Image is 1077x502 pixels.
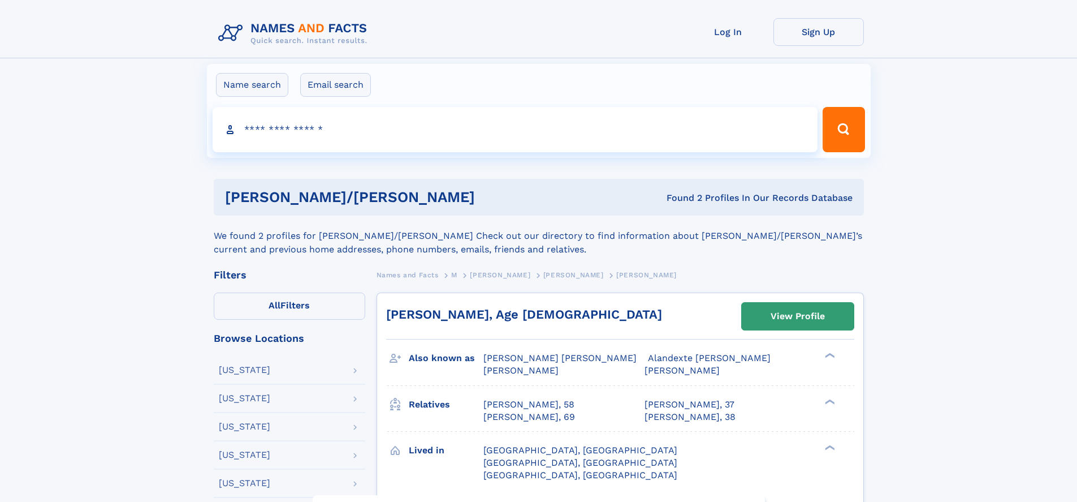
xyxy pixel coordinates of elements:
[570,192,853,204] div: Found 2 Profiles In Our Records Database
[225,190,571,204] h1: [PERSON_NAME]/[PERSON_NAME]
[823,107,864,152] button: Search Button
[214,18,377,49] img: Logo Names and Facts
[386,307,662,321] a: [PERSON_NAME], Age [DEMOGRAPHIC_DATA]
[219,479,270,488] div: [US_STATE]
[269,300,280,311] span: All
[214,333,365,344] div: Browse Locations
[214,216,864,256] div: We found 2 profiles for [PERSON_NAME]/[PERSON_NAME] Check out our directory to find information a...
[219,422,270,431] div: [US_STATE]
[214,270,365,280] div: Filters
[822,398,836,405] div: ❯
[470,268,530,282] a: [PERSON_NAME]
[409,349,483,368] h3: Also known as
[645,365,720,376] span: [PERSON_NAME]
[645,411,736,423] a: [PERSON_NAME], 38
[683,18,773,46] a: Log In
[483,470,677,480] span: [GEOGRAPHIC_DATA], [GEOGRAPHIC_DATA]
[483,411,575,423] a: [PERSON_NAME], 69
[483,398,574,411] a: [PERSON_NAME], 58
[543,268,604,282] a: [PERSON_NAME]
[216,73,288,97] label: Name search
[409,441,483,460] h3: Lived in
[822,352,836,359] div: ❯
[377,268,439,282] a: Names and Facts
[300,73,371,97] label: Email search
[219,394,270,403] div: [US_STATE]
[645,398,734,411] a: [PERSON_NAME], 37
[219,450,270,460] div: [US_STATE]
[483,445,677,456] span: [GEOGRAPHIC_DATA], [GEOGRAPHIC_DATA]
[219,366,270,375] div: [US_STATE]
[483,365,559,376] span: [PERSON_NAME]
[451,271,457,279] span: M
[773,18,864,46] a: Sign Up
[648,353,771,363] span: Alandexte [PERSON_NAME]
[451,268,457,282] a: M
[470,271,530,279] span: [PERSON_NAME]
[771,303,825,329] div: View Profile
[214,293,365,320] label: Filters
[742,303,854,330] a: View Profile
[822,444,836,451] div: ❯
[409,395,483,414] h3: Relatives
[213,107,818,152] input: search input
[543,271,604,279] span: [PERSON_NAME]
[483,353,637,363] span: [PERSON_NAME] [PERSON_NAME]
[616,271,677,279] span: [PERSON_NAME]
[483,457,677,468] span: [GEOGRAPHIC_DATA], [GEOGRAPHIC_DATA]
